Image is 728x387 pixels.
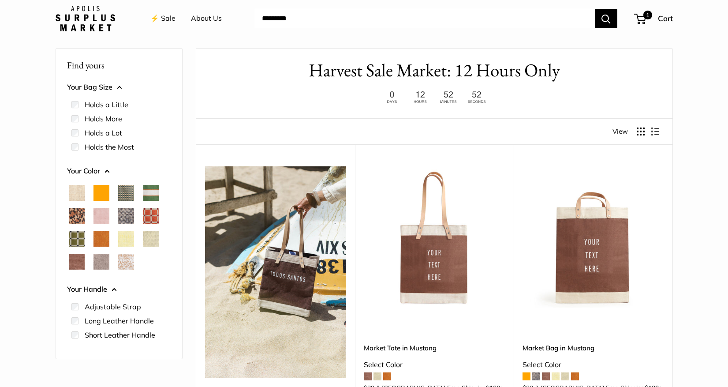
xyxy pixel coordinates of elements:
[56,6,115,31] img: Apolis: Surplus Market
[143,208,159,224] button: Chenille Window Brick
[595,9,617,28] button: Search
[658,14,673,23] span: Cart
[651,128,659,135] button: Display products as list
[85,113,122,124] label: Holds More
[85,316,154,326] label: Long Leather Handle
[93,185,109,201] button: Orange
[118,208,134,224] button: Chambray
[143,231,159,247] button: Mint Sorbet
[85,128,122,138] label: Holds a Lot
[635,11,673,26] a: 1 Cart
[364,343,505,353] a: Market Tote in Mustang
[205,166,346,378] img: Mustang is a rich chocolate mousse brown — a touch of earthy ease, bring along during slow mornin...
[85,330,155,340] label: Short Leather Handle
[118,185,134,201] button: Green Gingham
[209,57,659,83] h1: Harvest Sale Market: 12 Hours Only
[364,358,505,372] div: Select Color
[67,283,171,296] button: Your Handle
[67,81,171,94] button: Your Bag Size
[69,185,85,201] button: Natural
[118,254,134,270] button: White Porcelain
[191,12,222,25] a: About Us
[85,142,134,152] label: Holds the Most
[69,208,85,224] button: Cheetah
[69,231,85,247] button: Chenille Window Sage
[150,12,175,25] a: ⚡️ Sale
[523,343,664,353] a: Market Bag in Mustang
[523,166,664,308] a: Market Bag in MustangMarket Bag in Mustang
[67,165,171,178] button: Your Color
[523,358,664,372] div: Select Color
[67,56,171,74] p: Find yours
[69,254,85,270] button: Mustang
[93,208,109,224] button: Blush
[85,301,141,312] label: Adjustable Strap
[93,231,109,247] button: Cognac
[612,125,628,138] span: View
[379,89,489,106] img: 12 hours only. Ends at 8pm
[93,254,109,270] button: Taupe
[637,128,645,135] button: Display products as grid
[364,166,505,308] a: Market Tote in MustangMarket Tote in Mustang
[118,231,134,247] button: Daisy
[85,99,128,110] label: Holds a Little
[255,9,595,28] input: Search...
[143,185,159,201] button: Court Green
[364,166,505,308] img: Market Tote in Mustang
[523,166,664,308] img: Market Bag in Mustang
[643,11,652,19] span: 1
